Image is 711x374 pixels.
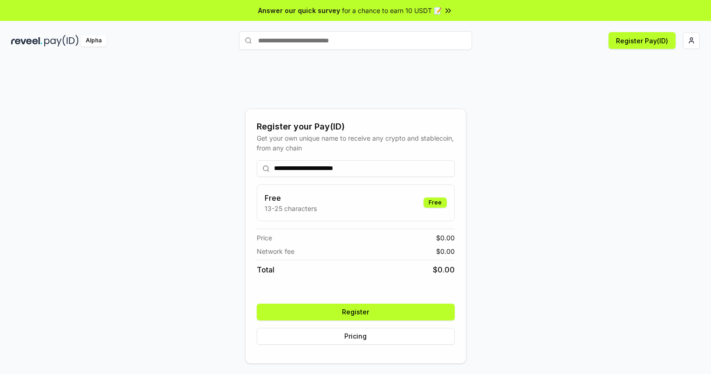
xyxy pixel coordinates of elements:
[257,246,294,256] span: Network fee
[257,120,455,133] div: Register your Pay(ID)
[257,304,455,320] button: Register
[258,6,340,15] span: Answer our quick survey
[257,264,274,275] span: Total
[81,35,107,47] div: Alpha
[436,233,455,243] span: $ 0.00
[436,246,455,256] span: $ 0.00
[342,6,442,15] span: for a chance to earn 10 USDT 📝
[608,32,676,49] button: Register Pay(ID)
[257,233,272,243] span: Price
[424,197,447,208] div: Free
[257,328,455,345] button: Pricing
[265,192,317,204] h3: Free
[433,264,455,275] span: $ 0.00
[11,35,42,47] img: reveel_dark
[265,204,317,213] p: 13-25 characters
[257,133,455,153] div: Get your own unique name to receive any crypto and stablecoin, from any chain
[44,35,79,47] img: pay_id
